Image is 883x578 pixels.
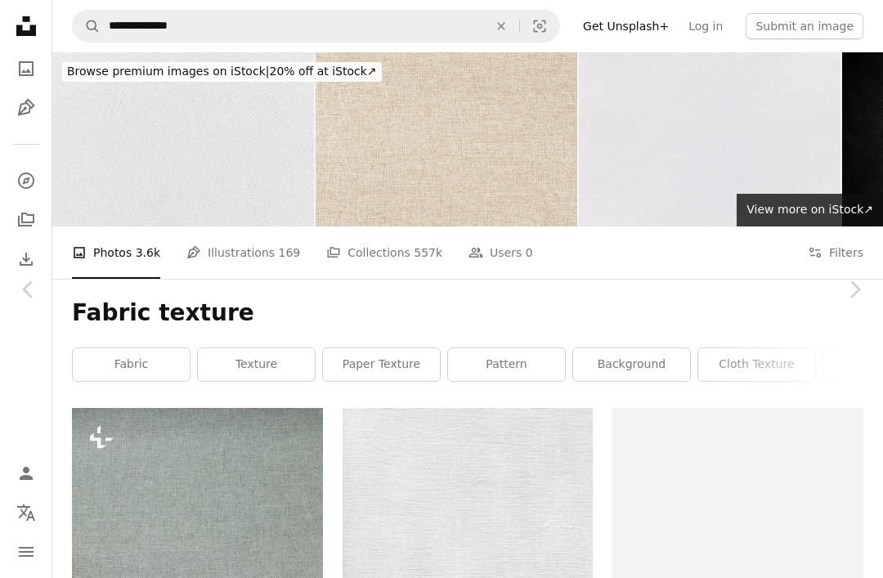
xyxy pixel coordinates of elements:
a: Explore [10,164,43,197]
button: Filters [808,226,863,279]
a: Users 0 [468,226,533,279]
button: Language [10,496,43,529]
a: Get Unsplash+ [573,13,679,39]
form: Find visuals sitewide [72,10,560,43]
a: cloth texture [698,348,815,381]
button: Search Unsplash [73,11,101,42]
a: texture [198,348,315,381]
span: 557k [414,244,442,262]
a: a light blue fabric textured with small squares [72,490,323,504]
a: Log in [679,13,733,39]
a: Photos [10,52,43,85]
h1: Fabric texture [72,298,863,328]
button: Clear [483,11,519,42]
a: Log in / Sign up [10,457,43,490]
a: View more on iStock↗ [737,194,883,226]
span: Browse premium images on iStock | [67,65,269,78]
img: Brown fabric cloth texture for background, natural textile pattern. [316,52,577,226]
a: Browse premium images on iStock|20% off at iStock↗ [52,52,392,92]
a: Illustrations [10,92,43,124]
a: Next [826,211,883,368]
img: Paper texture. [579,52,840,226]
button: Menu [10,535,43,568]
span: 20% off at iStock ↗ [67,65,377,78]
button: Visual search [520,11,559,42]
a: background [573,348,690,381]
a: pattern [448,348,565,381]
a: paper texture [323,348,440,381]
a: Collections [10,204,43,236]
span: View more on iStock ↗ [746,203,873,216]
button: Submit an image [746,13,863,39]
a: Illustrations 169 [186,226,300,279]
span: 0 [526,244,533,262]
img: White fabric texture [52,52,314,226]
a: fabric [73,348,190,381]
a: Collections 557k [326,226,442,279]
span: 169 [279,244,301,262]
